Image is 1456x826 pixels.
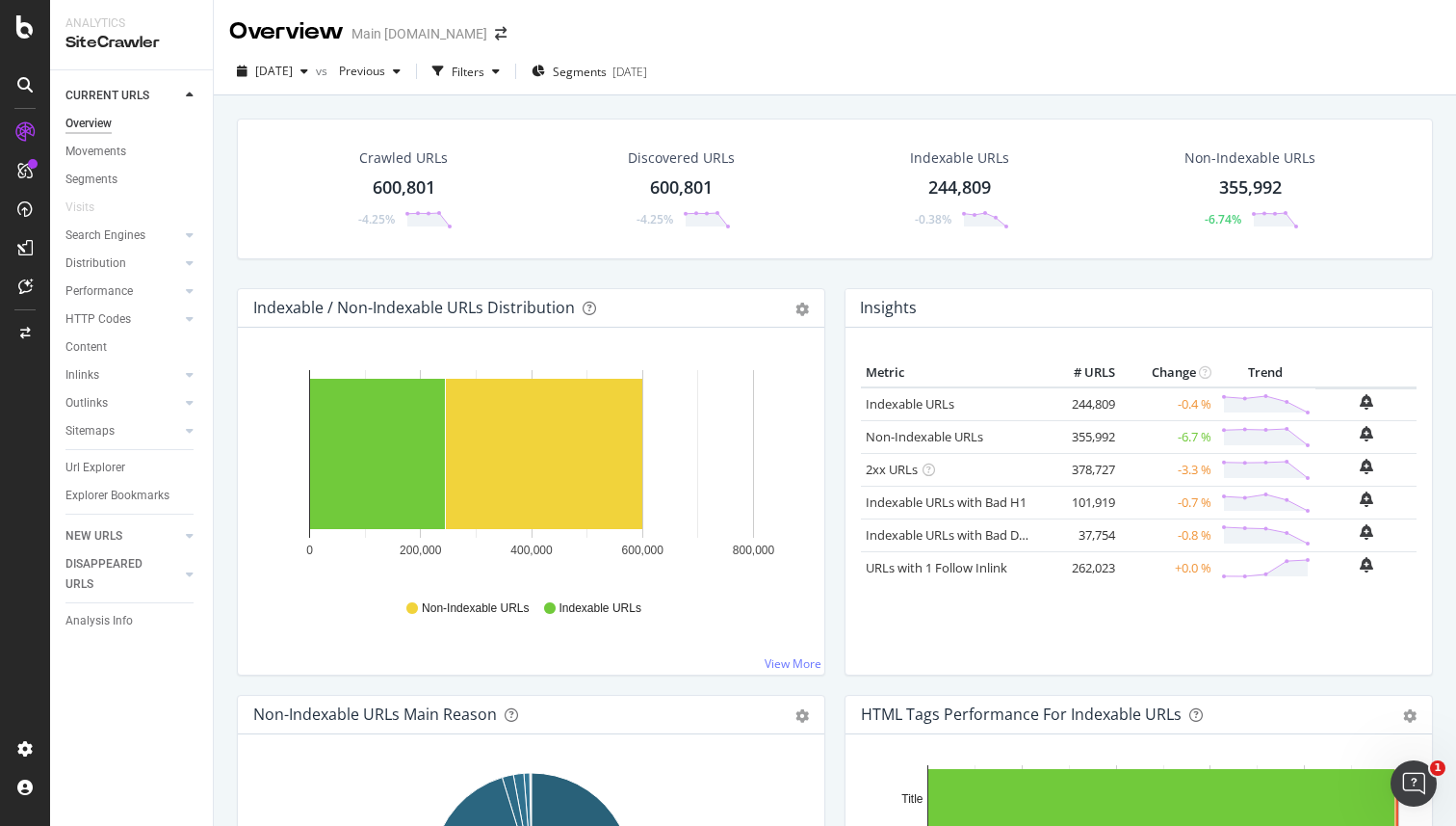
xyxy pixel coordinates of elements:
a: 2xx URLs [866,461,918,478]
a: Overview [65,114,199,134]
td: 355,992 [1043,420,1120,453]
div: Sitemaps [65,421,115,441]
div: Non-Indexable URLs Main Reason [253,705,497,724]
th: Trend [1216,359,1315,387]
text: 800,000 [733,544,775,557]
a: Inlinks [65,365,180,386]
a: Explorer Bookmarks [65,486,199,506]
div: bell-plus [1360,492,1373,507]
th: # URLS [1043,359,1120,387]
div: Indexable URLs [910,148,1009,168]
div: bell-plus [1360,459,1373,474]
a: Non-Indexable URLs [866,428,983,445]
td: -6.7 % [1120,420,1216,453]
div: [DATE] [612,64,647,80]
div: 244,809 [928,175,991,200]
div: DISAPPEARED URLS [65,554,163,595]
div: gear [1403,709,1417,723]
div: Content [65,337,107,358]
span: Non-Indexable URLs [422,600,529,617]
div: Segments [65,170,117,190]
a: Indexable URLs with Bad H1 [866,493,1027,511]
span: 1 [1430,760,1445,776]
div: Movements [65,142,126,162]
div: 600,801 [373,175,435,200]
svg: A chart. [253,359,809,582]
div: Analysis Info [65,611,133,631]
div: bell-plus [1360,557,1373,573]
a: Distribution [65,253,180,274]
a: View More [765,655,821,672]
div: Filters [452,64,484,80]
div: arrow-right-arrow-left [495,27,507,40]
div: Main [DOMAIN_NAME] [351,24,487,43]
a: Segments [65,170,199,190]
a: Indexable URLs with Bad Description [866,526,1076,544]
div: Crawled URLs [359,148,448,168]
td: -0.7 % [1120,486,1216,519]
text: 400,000 [510,544,553,557]
div: -6.74% [1205,211,1241,227]
div: 600,801 [650,175,713,200]
a: Analysis Info [65,611,199,631]
a: Movements [65,142,199,162]
div: SiteCrawler [65,32,197,54]
span: Segments [553,64,607,80]
text: 0 [306,544,313,557]
h4: Insights [860,295,917,321]
td: 101,919 [1043,486,1120,519]
div: Discovered URLs [628,148,735,168]
text: 200,000 [400,544,442,557]
text: Title [901,792,923,806]
div: Performance [65,281,133,302]
span: Previous [331,63,385,79]
div: bell-plus [1360,524,1373,540]
div: Overview [65,114,112,134]
div: Outlinks [65,393,108,413]
div: Non-Indexable URLs [1184,148,1315,168]
a: HTTP Codes [65,309,180,330]
span: vs [316,63,331,79]
div: Inlinks [65,365,99,386]
td: 262,023 [1043,551,1120,584]
a: Sitemaps [65,421,180,441]
div: Explorer Bookmarks [65,486,169,506]
div: bell-plus [1360,394,1373,410]
a: Search Engines [65,226,180,246]
a: Performance [65,281,180,302]
div: Visits [65,198,94,218]
div: NEW URLS [65,526,122,546]
div: Indexable / Non-Indexable URLs Distribution [253,298,575,317]
a: URLs with 1 Follow Inlink [866,559,1007,576]
a: Outlinks [65,393,180,413]
div: Analytics [65,15,197,32]
div: Url Explorer [65,458,125,478]
iframe: Intercom live chat [1391,760,1437,807]
div: HTTP Codes [65,309,131,330]
div: Distribution [65,253,126,274]
span: 2025 Aug. 31st [255,63,293,79]
div: gear [795,303,809,316]
td: 244,809 [1043,387,1120,421]
div: HTML Tags Performance for Indexable URLs [861,705,1182,724]
td: +0.0 % [1120,551,1216,584]
button: Segments[DATE] [524,56,655,87]
div: -4.25% [358,211,395,227]
span: Indexable URLs [559,600,641,617]
text: 600,000 [622,544,664,557]
td: 37,754 [1043,519,1120,551]
a: Indexable URLs [866,395,954,413]
button: Filters [425,56,507,87]
td: -3.3 % [1120,453,1216,486]
a: Url Explorer [65,458,199,478]
a: CURRENT URLS [65,86,180,106]
div: gear [795,709,809,723]
div: -4.25% [637,211,673,227]
a: NEW URLS [65,526,180,546]
div: CURRENT URLS [65,86,149,106]
a: DISAPPEARED URLS [65,554,180,595]
a: Content [65,337,199,358]
a: Visits [65,198,114,218]
th: Metric [861,359,1043,387]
